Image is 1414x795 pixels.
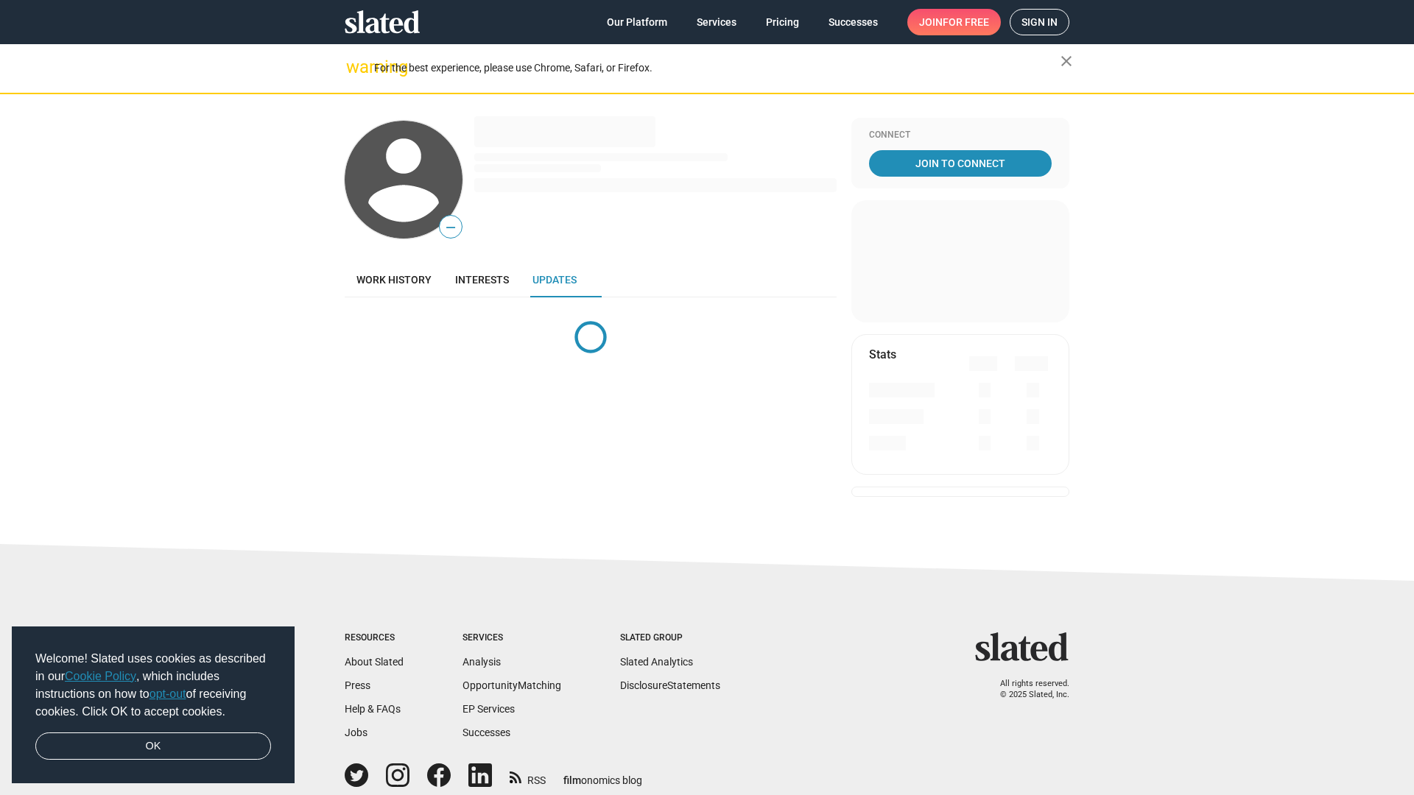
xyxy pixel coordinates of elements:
div: cookieconsent [12,626,295,784]
span: Sign in [1021,10,1058,35]
a: Press [345,679,370,691]
a: Slated Analytics [620,656,693,668]
a: opt-out [150,688,186,700]
a: Interests [443,262,521,297]
span: Successes [829,9,878,35]
div: For the best experience, please use Chrome, Safari, or Firefox. [374,58,1060,78]
a: Successes [817,9,890,35]
a: Help & FAQs [345,703,401,715]
span: for free [943,9,989,35]
a: RSS [510,765,546,788]
a: Join To Connect [869,150,1052,177]
a: Successes [462,727,510,738]
mat-card-title: Stats [869,347,896,362]
span: Updates [532,274,577,286]
a: About Slated [345,656,404,668]
a: Analysis [462,656,501,668]
span: Pricing [766,9,799,35]
a: Updates [521,262,588,297]
a: DisclosureStatements [620,679,720,691]
a: Work history [345,262,443,297]
a: filmonomics blog [563,762,642,788]
a: Joinfor free [907,9,1001,35]
a: Services [685,9,748,35]
mat-icon: close [1058,52,1075,70]
div: Connect [869,130,1052,141]
span: Work history [356,274,432,286]
a: EP Services [462,703,515,715]
a: OpportunityMatching [462,679,561,691]
span: Join To Connect [872,150,1049,177]
a: dismiss cookie message [35,732,271,760]
span: Our Platform [607,9,667,35]
span: Services [697,9,736,35]
a: Our Platform [595,9,679,35]
span: Interests [455,274,509,286]
a: Pricing [754,9,811,35]
a: Sign in [1010,9,1069,35]
span: film [563,774,581,786]
span: Welcome! Slated uses cookies as described in our , which includes instructions on how to of recei... [35,650,271,721]
span: — [440,218,462,237]
mat-icon: warning [346,58,364,76]
div: Slated Group [620,632,720,644]
span: Join [919,9,989,35]
div: Resources [345,632,404,644]
a: Cookie Policy [65,670,136,682]
div: Services [462,632,561,644]
a: Jobs [345,727,367,738]
p: All rights reserved. © 2025 Slated, Inc. [985,679,1069,700]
